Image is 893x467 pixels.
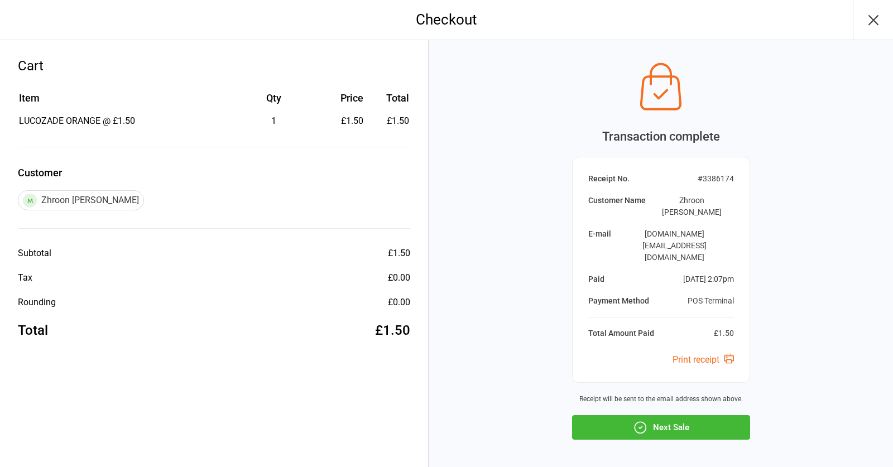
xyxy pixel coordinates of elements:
div: Receipt will be sent to the email address shown above. [572,394,750,404]
div: Tax [18,271,32,285]
label: Customer [18,165,410,180]
div: Rounding [18,296,56,309]
div: £1.50 [714,328,734,339]
div: Payment Method [588,295,649,307]
button: Next Sale [572,415,750,440]
div: Paid [588,273,604,285]
div: Cart [18,56,410,76]
div: £0.00 [388,296,410,309]
span: LUCOZADE ORANGE @ £1.50 [19,115,135,126]
div: POS Terminal [688,295,734,307]
th: Item [19,90,227,113]
div: Total Amount Paid [588,328,654,339]
div: Receipt No. [588,173,630,185]
div: 1 [228,114,319,128]
div: £1.50 [388,247,410,260]
div: Transaction complete [572,127,750,146]
div: Zhroon [PERSON_NAME] [650,195,734,218]
div: £1.50 [375,320,410,340]
div: E-mail [588,228,611,263]
th: Qty [228,90,319,113]
div: Zhroon [PERSON_NAME] [18,190,144,210]
div: [DOMAIN_NAME][EMAIL_ADDRESS][DOMAIN_NAME] [616,228,734,263]
div: Price [320,90,363,105]
div: Customer Name [588,195,646,218]
div: [DATE] 2:07pm [683,273,734,285]
th: Total [368,90,409,113]
div: £1.50 [320,114,363,128]
div: Subtotal [18,247,51,260]
div: # 3386174 [698,173,734,185]
div: Total [18,320,48,340]
a: Print receipt [673,354,734,365]
td: £1.50 [368,114,409,128]
div: £0.00 [388,271,410,285]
